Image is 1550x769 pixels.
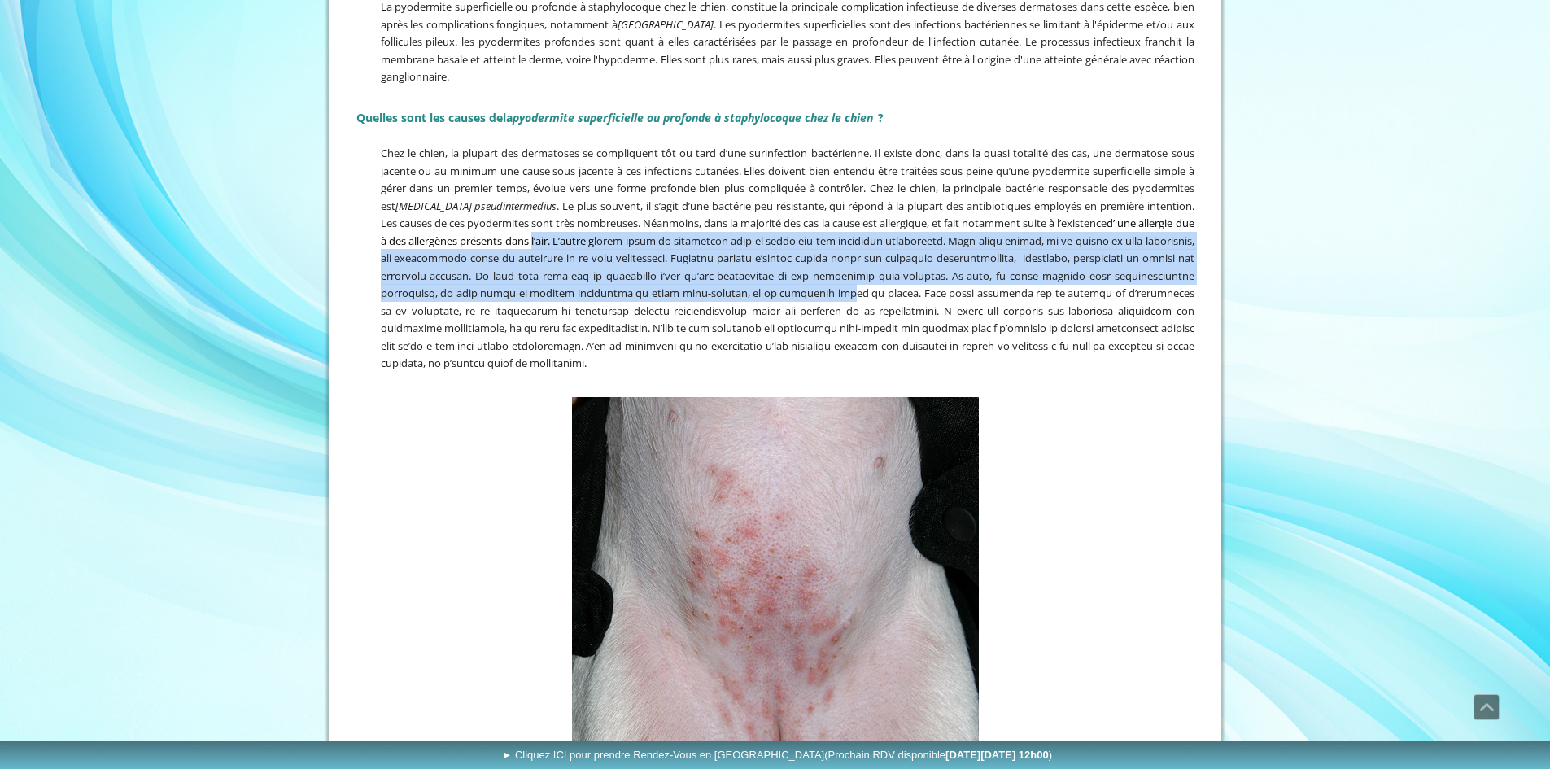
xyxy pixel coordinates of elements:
span: Défiler vers le haut [1474,695,1499,719]
b: [DATE][DATE] 12h00 [945,749,1049,761]
span: . L’autre g [548,234,595,248]
strong: la [503,110,873,125]
span: d’ une [1107,216,1136,230]
em: [MEDICAL_DATA] pseudintermedius [395,199,557,213]
span: ► Cliquez ICI pour prendre Rendez-Vous en [GEOGRAPHIC_DATA] [501,749,1052,761]
a: allergie due à des allergènes présents dans l’air [381,216,1194,248]
span: Chez le chien, la plupart des dermatoses se compliquent tôt ou tard d’une surinfection bactérienn... [381,146,1194,370]
a: Défiler vers le haut [1474,694,1500,720]
span: (Prochain RDV disponible ) [824,749,1052,761]
span: t les causes de [421,110,503,125]
span: Quelles son [356,110,503,125]
em: pyodermite superficielle ou profonde à staphylocoque chez le chien [513,110,873,125]
span: ? [878,110,884,125]
em: [GEOGRAPHIC_DATA] [618,17,714,32]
